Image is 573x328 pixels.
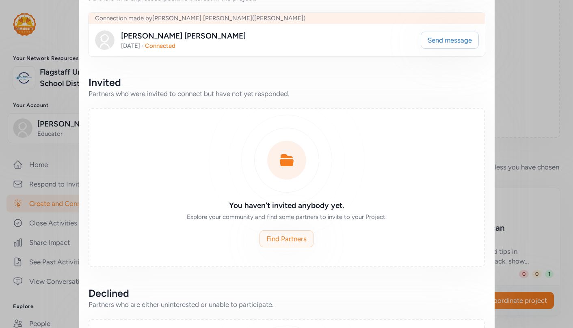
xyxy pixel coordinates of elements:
[121,30,246,42] div: [PERSON_NAME] [PERSON_NAME]
[145,42,175,49] span: Connected
[121,42,140,49] span: [DATE]
[89,287,485,300] div: Declined
[259,230,314,247] button: Find Partners
[95,30,115,50] img: Avatar
[89,89,485,99] div: Partners who were invited to connect but have not yet responded.
[428,35,472,45] span: Send message
[142,42,143,49] span: ·
[260,231,313,247] a: Find Partners
[89,300,485,309] div: Partners who are either uninterested or unable to participate.
[421,32,479,49] button: Send message
[266,234,307,244] span: Find Partners
[170,213,404,221] div: Explore your community and find some partners to invite to your Project.
[89,76,485,89] div: Invited
[170,200,404,211] h3: You haven't invited anybody yet.
[95,15,305,22] span: Connection made by [PERSON_NAME] [PERSON_NAME] ([PERSON_NAME])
